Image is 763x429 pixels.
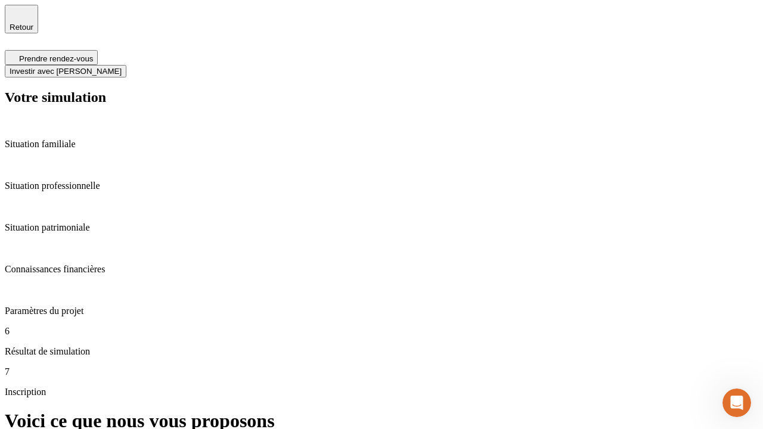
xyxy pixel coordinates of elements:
[19,54,93,63] span: Prendre rendez-vous
[5,89,758,105] h2: Votre simulation
[5,222,758,233] p: Situation patrimoniale
[5,366,758,377] p: 7
[5,387,758,397] p: Inscription
[5,346,758,357] p: Résultat de simulation
[10,23,33,32] span: Retour
[5,139,758,150] p: Situation familiale
[5,264,758,275] p: Connaissances financières
[5,50,98,65] button: Prendre rendez-vous
[5,181,758,191] p: Situation professionnelle
[722,388,751,417] iframe: Intercom live chat
[10,67,122,76] span: Investir avec [PERSON_NAME]
[5,326,758,337] p: 6
[5,306,758,316] p: Paramètres du projet
[5,5,38,33] button: Retour
[5,65,126,77] button: Investir avec [PERSON_NAME]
